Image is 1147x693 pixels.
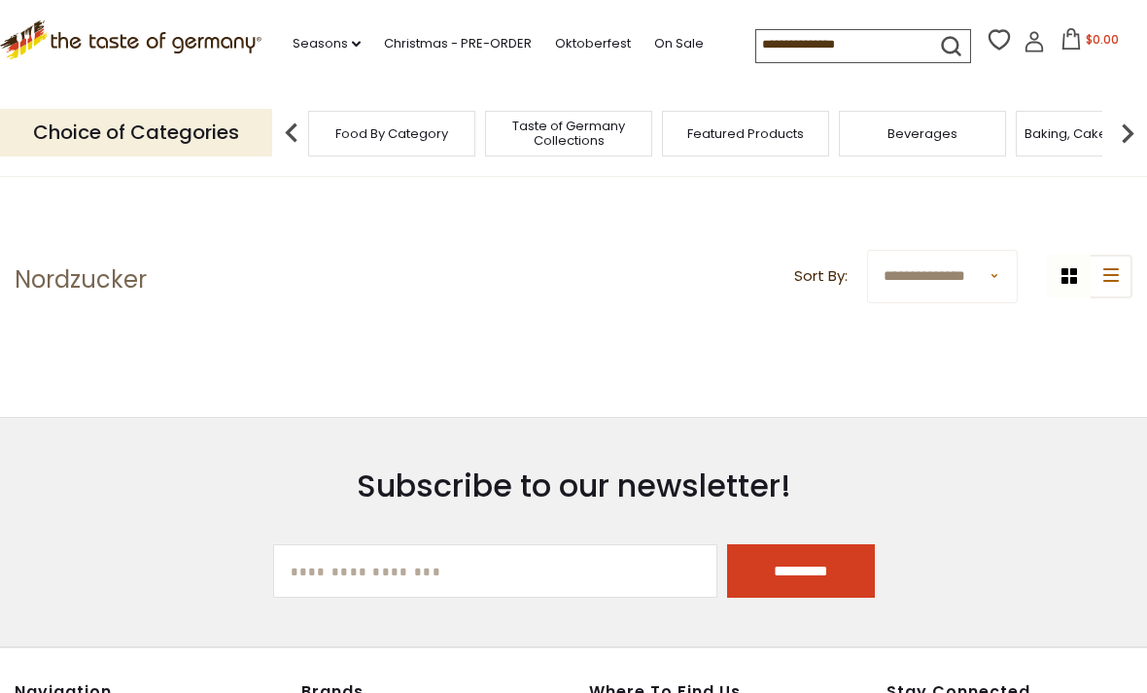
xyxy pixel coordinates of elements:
a: Christmas - PRE-ORDER [384,33,532,54]
a: Taste of Germany Collections [491,119,646,148]
a: Featured Products [687,126,804,141]
a: On Sale [654,33,704,54]
a: Food By Category [335,126,448,141]
h1: Nordzucker [15,265,147,295]
span: $0.00 [1086,31,1119,48]
label: Sort By: [794,264,848,289]
h3: Subscribe to our newsletter! [273,467,875,505]
img: previous arrow [272,114,311,153]
img: next arrow [1108,114,1147,153]
a: Seasons [293,33,361,54]
button: $0.00 [1049,28,1131,57]
a: Oktoberfest [555,33,631,54]
a: Beverages [887,126,957,141]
